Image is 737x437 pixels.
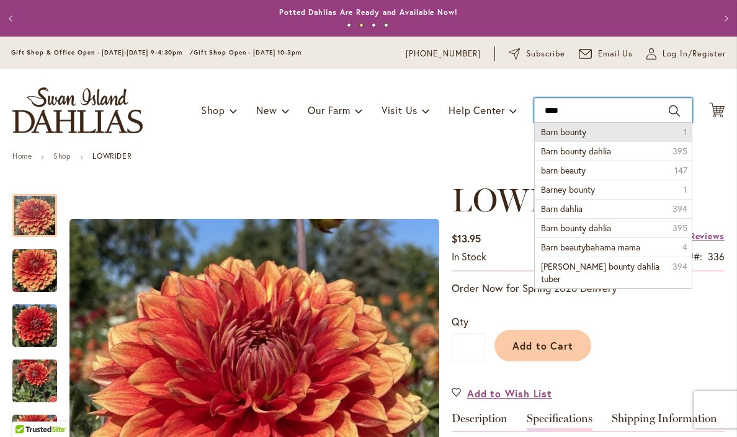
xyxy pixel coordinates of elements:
[674,164,687,177] span: 147
[708,250,725,264] div: 336
[382,104,418,117] span: Visit Us
[452,232,481,245] span: $13.95
[672,222,687,234] span: 395
[679,230,725,242] a: 2 Reviews
[406,48,481,60] a: [PHONE_NUMBER]
[12,182,69,237] div: Lowrider
[384,23,388,27] button: 4 of 4
[541,203,583,214] span: Barn dahlia
[12,351,57,411] img: Lowrider
[449,104,505,117] span: Help Center
[11,48,194,56] span: Gift Shop & Office Open - [DATE]-[DATE] 9-4:30pm /
[541,222,611,234] span: Barn bounty dahlia
[12,292,69,347] div: Lowrider
[12,237,69,292] div: Lowrider
[672,260,687,273] span: 394
[12,151,32,161] a: Home
[452,250,486,264] div: Availability
[598,48,633,60] span: Email Us
[663,48,726,60] span: Log In/Register
[712,6,737,31] button: Next
[541,183,595,195] span: Barney bounty
[9,393,44,428] iframe: Launch Accessibility Center
[53,151,71,161] a: Shop
[669,101,680,121] button: Search
[12,296,57,356] img: Lowrider
[509,48,565,60] a: Subscribe
[612,413,717,431] a: Shipping Information
[452,386,552,400] a: Add to Wish List
[682,241,687,254] span: 4
[541,145,611,157] span: Barn bounty dahlia
[452,250,486,263] span: In stock
[526,48,565,60] span: Subscribe
[684,183,687,196] span: 1
[256,104,277,117] span: New
[541,260,659,285] span: [PERSON_NAME] bounty dahlia tuber
[452,315,468,328] span: Qty
[12,241,57,301] img: Lowrider
[452,180,636,219] span: LOWRIDER
[527,413,592,431] a: Specifications
[672,145,687,157] span: 395
[672,203,687,215] span: 394
[452,281,725,296] p: Order Now for Spring 2026 Delivery
[684,126,687,138] span: 1
[467,386,552,400] span: Add to Wish List
[194,48,301,56] span: Gift Shop Open - [DATE] 10-3pm
[512,339,574,352] span: Add to Cart
[279,7,458,17] a: Potted Dahlias Are Ready and Available Now!
[541,241,640,253] span: Barn beautybahama mama
[452,413,507,431] a: Description
[359,23,364,27] button: 2 of 4
[308,104,350,117] span: Our Farm
[494,330,591,361] button: Add to Cart
[690,230,725,242] span: Reviews
[201,104,225,117] span: Shop
[541,164,586,176] span: barn beauty
[92,151,132,161] strong: LOWRIDER
[372,23,376,27] button: 3 of 4
[347,23,351,27] button: 1 of 4
[12,347,69,402] div: Lowrider
[579,48,633,60] a: Email Us
[646,48,726,60] a: Log In/Register
[12,87,143,133] a: store logo
[541,126,586,138] span: Barn bounty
